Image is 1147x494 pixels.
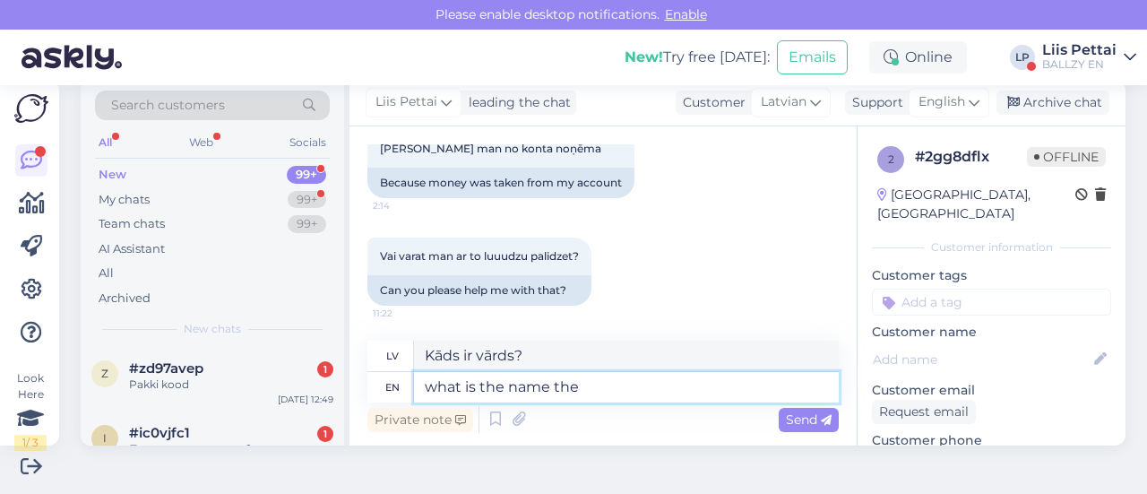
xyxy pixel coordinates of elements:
div: Liis Pettai [1042,43,1117,57]
div: LP [1010,45,1035,70]
div: lv [386,341,399,371]
div: Почему я не могу добавить в корзину подарочный сертификат? [129,441,333,473]
div: All [99,264,114,282]
div: 1 / 3 [14,435,47,451]
span: 11:22 [373,307,440,320]
img: Askly Logo [14,94,48,123]
p: Customer tags [872,266,1111,285]
div: Web [185,131,217,154]
span: 2 [888,152,894,166]
div: All [95,131,116,154]
div: Archive chat [996,91,1109,115]
div: 1 [317,426,333,442]
div: Team chats [99,215,165,233]
span: [PERSON_NAME] man no konta noņēma [380,142,601,155]
textarea: Kāds ir vārds? [414,341,839,371]
div: Socials [286,131,330,154]
a: Liis PettaiBALLZY EN [1042,43,1136,72]
span: #ic0vjfc1 [129,425,190,441]
div: Can you please help me with that? [367,275,591,306]
div: Archived [99,290,151,308]
span: i [103,431,107,445]
span: Liis Pettai [375,92,437,112]
div: BALLZY EN [1042,57,1117,72]
p: Customer email [872,381,1111,400]
span: 2:14 [373,199,440,212]
div: 99+ [288,191,326,209]
span: Enable [660,6,712,22]
div: Private note [367,408,473,432]
div: 99+ [287,166,326,184]
span: Latvian [761,92,806,112]
textarea: what is the name the [414,372,839,403]
div: AI Assistant [99,240,165,258]
div: Pakki kood [129,377,333,393]
button: Emails [777,40,848,74]
div: My chats [99,191,150,209]
span: Send [786,412,832,428]
div: Because money was taken from my account [367,168,634,198]
span: New chats [184,321,241,337]
div: Customer information [872,239,1111,256]
div: 99+ [288,215,326,233]
span: #zd97avep [129,360,203,377]
div: [DATE] 12:49 [278,393,333,406]
div: Online [869,41,967,74]
input: Add name [873,350,1091,369]
b: New! [625,48,663,65]
div: Customer [676,93,746,112]
div: New [99,166,126,184]
p: Customer name [872,323,1111,342]
p: Customer phone [872,431,1111,450]
span: Offline [1027,147,1106,167]
span: English [918,92,965,112]
div: 1 [317,361,333,377]
div: leading the chat [461,93,571,112]
div: # 2gg8dflx [915,146,1027,168]
span: z [101,367,108,380]
div: [GEOGRAPHIC_DATA], [GEOGRAPHIC_DATA] [877,186,1075,223]
div: Look Here [14,370,47,451]
div: Try free [DATE]: [625,47,770,68]
input: Add a tag [872,289,1111,316]
span: Vai varat man ar to luuudzu palidzet? [380,249,579,263]
div: Support [845,93,903,112]
div: Request email [872,400,976,424]
div: en [385,372,400,403]
span: Search customers [111,96,225,115]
